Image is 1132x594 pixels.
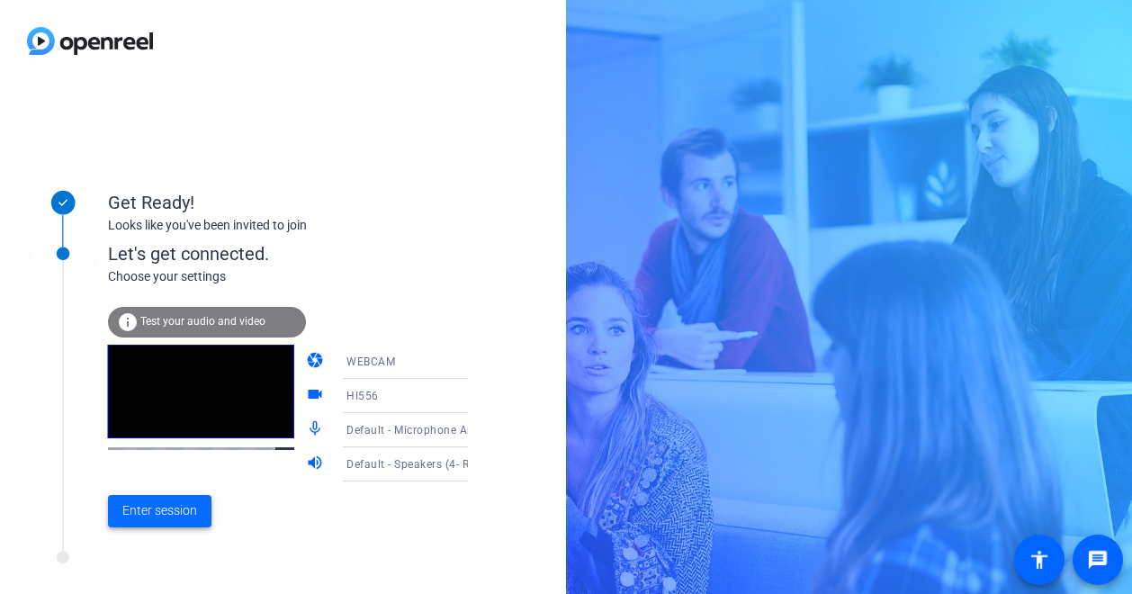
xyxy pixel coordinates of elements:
[122,501,197,520] span: Enter session
[108,240,505,267] div: Let's get connected.
[108,495,211,527] button: Enter session
[140,315,265,328] span: Test your audio and video
[108,189,468,216] div: Get Ready!
[306,385,328,407] mat-icon: videocam
[346,422,599,436] span: Default - Microphone Array (4- Realtek(R) Audio)
[117,311,139,333] mat-icon: info
[1087,549,1109,571] mat-icon: message
[346,390,379,402] span: HI556
[306,454,328,475] mat-icon: volume_up
[346,456,553,471] span: Default - Speakers (4- Realtek(R) Audio)
[108,216,468,235] div: Looks like you've been invited to join
[108,267,505,286] div: Choose your settings
[1029,549,1050,571] mat-icon: accessibility
[306,351,328,373] mat-icon: camera
[346,355,395,368] span: WEBCAM
[306,419,328,441] mat-icon: mic_none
